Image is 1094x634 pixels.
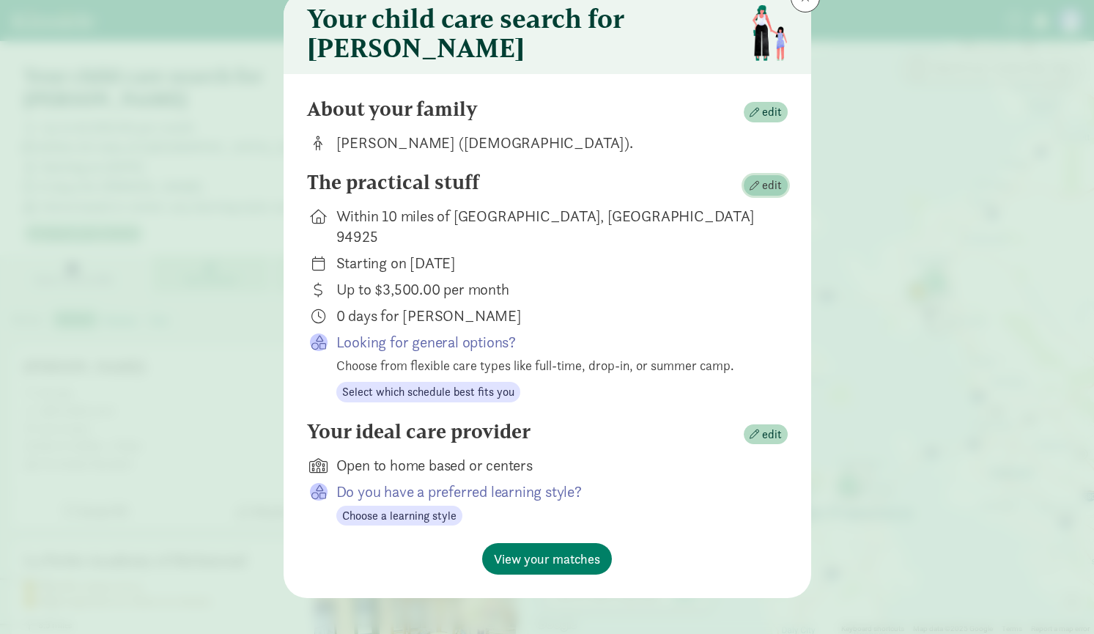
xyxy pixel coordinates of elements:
button: edit [744,424,788,445]
p: Do you have a preferred learning style? [336,482,764,502]
div: [PERSON_NAME] ([DEMOGRAPHIC_DATA]). [336,133,764,153]
button: Select which schedule best fits you [336,382,520,402]
h4: About your family [307,97,478,121]
button: Choose a learning style [336,506,462,526]
span: Select which schedule best fits you [342,383,514,401]
div: Within 10 miles of [GEOGRAPHIC_DATA], [GEOGRAPHIC_DATA] 94925 [336,206,764,247]
div: Choose from flexible care types like full-time, drop-in, or summer camp. [336,355,764,375]
button: edit [744,175,788,196]
span: edit [762,103,782,121]
button: edit [744,102,788,122]
div: Open to home based or centers [336,455,764,476]
h3: Your child care search for [PERSON_NAME] [307,4,741,62]
div: 0 days for [PERSON_NAME] [336,306,764,326]
h4: Your ideal care provider [307,420,531,443]
span: edit [762,177,782,194]
button: View your matches [482,543,612,575]
span: Choose a learning style [342,507,457,525]
span: View your matches [494,549,600,569]
p: Looking for general options? [336,332,764,353]
div: Up to $3,500.00 per month [336,279,764,300]
h4: The practical stuff [307,171,479,194]
span: edit [762,426,782,443]
div: Starting on [DATE] [336,253,764,273]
